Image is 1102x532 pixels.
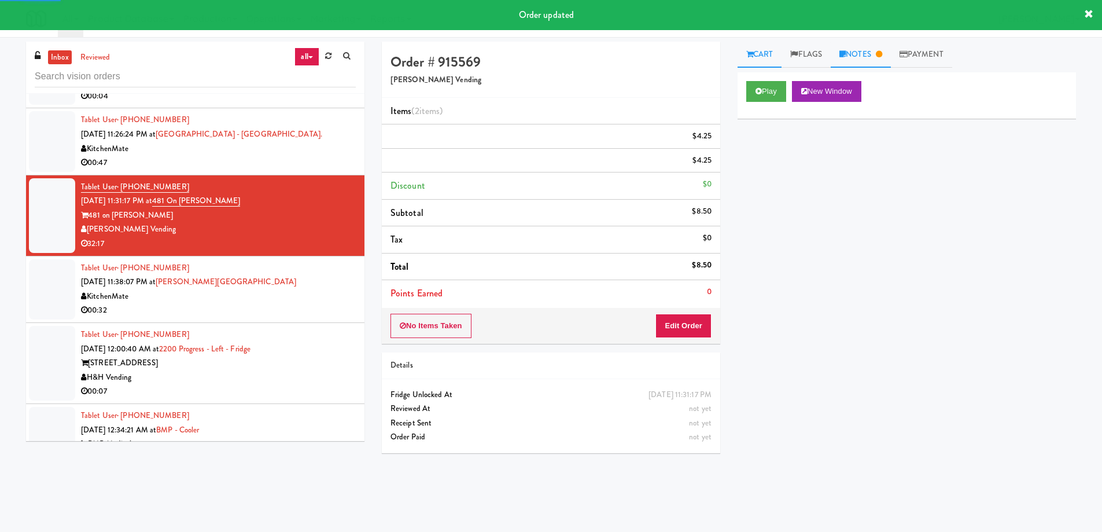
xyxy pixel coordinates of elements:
a: BMP - Cooler [156,424,199,435]
a: reviewed [78,50,113,65]
div: Details [390,358,712,373]
h5: [PERSON_NAME] Vending [390,76,712,85]
div: 00:32 [81,303,356,318]
a: Tablet User· [PHONE_NUMBER] [81,410,189,421]
div: Order Paid [390,430,712,445]
span: Points Earned [390,287,443,300]
span: not yet [689,417,712,428]
div: Reviewed At [390,402,712,416]
span: (2 ) [411,104,443,118]
div: $4.25 [692,153,712,168]
span: · [PHONE_NUMBER] [117,262,189,273]
div: Fridge Unlocked At [390,388,712,402]
a: 2200 Progress - Left - Fridge [159,343,250,354]
a: inbox [48,50,72,65]
ng-pluralize: items [419,104,440,118]
a: Tablet User· [PHONE_NUMBER] [81,181,189,193]
li: Tablet User· [PHONE_NUMBER][DATE] 12:34:21 AM atBMP - CoolerBMP MedicalUpscale Amenity Solutions0... [26,404,364,485]
input: Search vision orders [35,66,356,87]
span: [DATE] 11:38:07 PM at [81,276,156,287]
a: Tablet User· [PHONE_NUMBER] [81,329,189,340]
li: Tablet User· [PHONE_NUMBER][DATE] 12:00:40 AM at2200 Progress - Left - Fridge[STREET_ADDRESS]H&H ... [26,323,364,404]
div: 32:17 [81,237,356,251]
div: $0 [703,177,712,192]
div: $4.25 [692,129,712,144]
div: KitchenMate [81,289,356,304]
span: · [PHONE_NUMBER] [117,181,189,192]
button: Play [746,81,786,102]
li: Tablet User· [PHONE_NUMBER][DATE] 11:31:17 PM at481 on [PERSON_NAME]481 on [PERSON_NAME][PERSON_N... [26,175,364,256]
div: [STREET_ADDRESS] [81,356,356,370]
a: Flags [782,42,831,68]
span: [DATE] 11:26:24 PM at [81,129,156,140]
a: Cart [738,42,782,68]
div: H&H Vending [81,370,356,385]
li: Tablet User· [PHONE_NUMBER][DATE] 11:26:24 PM at[GEOGRAPHIC_DATA] - [GEOGRAPHIC_DATA].KitchenMate... [26,108,364,175]
a: Notes [831,42,891,68]
a: all [294,47,319,66]
span: Total [390,260,409,273]
button: No Items Taken [390,314,471,338]
div: $0 [703,231,712,245]
div: BMP Medical [81,437,356,452]
div: 481 on [PERSON_NAME] [81,208,356,223]
span: Order updated [519,8,574,21]
span: [DATE] 12:00:40 AM at [81,343,159,354]
div: $8.50 [692,204,712,219]
div: [PERSON_NAME] Vending [81,222,356,237]
div: [DATE] 11:31:17 PM [648,388,712,402]
span: Items [390,104,443,118]
div: Receipt Sent [390,416,712,431]
a: 481 on [PERSON_NAME] [152,195,240,207]
h4: Order # 915569 [390,54,712,69]
li: Tablet User· [PHONE_NUMBER][DATE] 11:38:07 PM at[PERSON_NAME][GEOGRAPHIC_DATA]KitchenMate00:32 [26,256,364,323]
button: New Window [792,81,861,102]
span: Tax [390,233,403,246]
span: not yet [689,403,712,414]
div: 00:07 [81,384,356,399]
div: $8.50 [692,258,712,273]
div: KitchenMate [81,142,356,156]
div: 0 [707,285,712,299]
div: 00:04 [81,89,356,104]
a: Payment [891,42,952,68]
span: · [PHONE_NUMBER] [117,329,189,340]
a: Tablet User· [PHONE_NUMBER] [81,114,189,125]
span: · [PHONE_NUMBER] [117,410,189,421]
span: [DATE] 12:34:21 AM at [81,424,156,435]
a: [PERSON_NAME][GEOGRAPHIC_DATA] [156,276,296,287]
span: Subtotal [390,206,423,219]
button: Edit Order [655,314,712,338]
span: Discount [390,179,425,192]
span: not yet [689,431,712,442]
span: [DATE] 11:31:17 PM at [81,195,152,206]
span: · [PHONE_NUMBER] [117,114,189,125]
a: Tablet User· [PHONE_NUMBER] [81,262,189,273]
a: [GEOGRAPHIC_DATA] - [GEOGRAPHIC_DATA]. [156,129,322,140]
div: 00:47 [81,156,356,170]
